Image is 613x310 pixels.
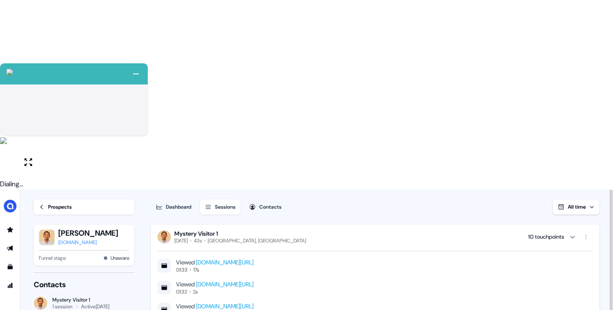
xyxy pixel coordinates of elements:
a: [DOMAIN_NAME] [58,238,118,247]
button: Contacts [244,199,287,215]
div: [GEOGRAPHIC_DATA], [GEOGRAPHIC_DATA] [208,237,306,244]
div: Active [DATE] [81,303,109,310]
div: Mystery Visitor 1 [174,230,306,237]
button: [PERSON_NAME] [58,228,118,238]
div: Prospects [48,203,72,211]
button: Dashboard [151,199,196,215]
div: Contacts [259,203,282,211]
a: Prospects [34,199,134,215]
a: Go to outbound experience [3,242,17,255]
div: [DATE] [174,237,188,244]
a: Go to prospects [3,223,17,237]
div: Mystery Visitor 1 [52,296,134,303]
button: Sessions [200,199,241,215]
div: Viewed [176,280,254,288]
span: All time [568,204,586,210]
div: 1 session [52,303,73,310]
a: [DOMAIN_NAME][URL] [196,280,254,288]
div: 10 touchpoints [528,233,564,241]
a: Go to attribution [3,279,17,292]
div: Dashboard [166,203,191,211]
a: [DOMAIN_NAME][URL] [196,258,254,266]
button: All time [553,199,599,215]
a: Go to templates [3,260,17,274]
div: Contacts [34,280,134,290]
button: Unaware [111,254,129,262]
div: 2s [193,288,198,295]
span: Funnel stage: [39,254,66,262]
div: Viewed [176,258,254,266]
div: Sessions [215,203,236,211]
div: 01:32 [176,288,187,295]
button: Mystery Visitor 1[DATE]43s[GEOGRAPHIC_DATA], [GEOGRAPHIC_DATA] 10 touchpoints [157,230,593,244]
a: [DOMAIN_NAME][URL] [196,302,254,310]
div: 43s [194,237,202,244]
div: 01:33 [176,266,187,273]
img: callcloud-icon-white-35.svg [6,69,13,76]
div: 17s [193,266,199,273]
